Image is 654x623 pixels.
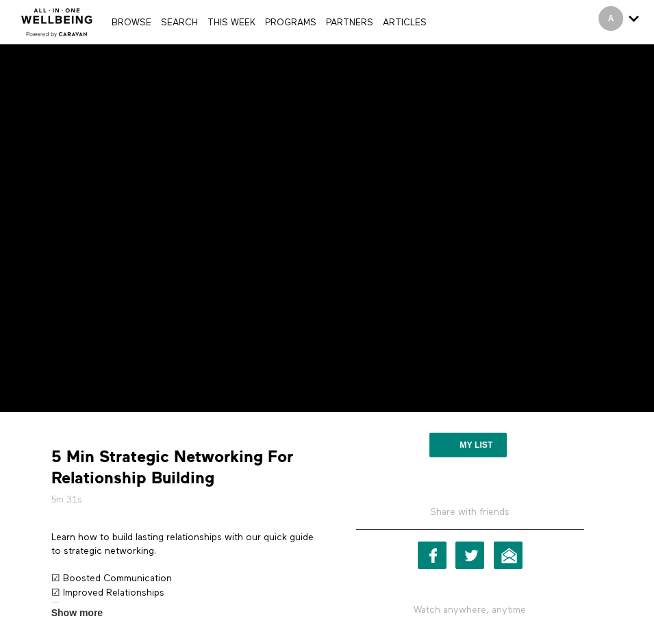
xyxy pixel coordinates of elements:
a: Facebook [418,542,447,569]
a: PROGRAMS [262,18,320,27]
a: Browse [108,18,155,27]
a: PARTNERS [323,18,377,27]
strong: 5 Min Strategic Networking For Relationship Building [51,446,317,489]
a: Search [158,18,201,27]
a: THIS WEEK [204,18,259,27]
nav: Primary [108,15,429,29]
p: Learn how to build lasting relationships with our quick guide to strategic networking. [51,531,317,559]
p: ☑ Boosted Communication ☑ Improved Relationships ☑ Widened Network [51,572,317,613]
h5: 5m 31s [51,493,317,507]
h5: Share with friends [356,505,584,530]
a: Twitter [455,542,484,569]
a: Email [494,542,523,569]
button: My list [429,433,507,457]
span: Show more [51,606,103,620]
a: ARTICLES [379,18,430,27]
